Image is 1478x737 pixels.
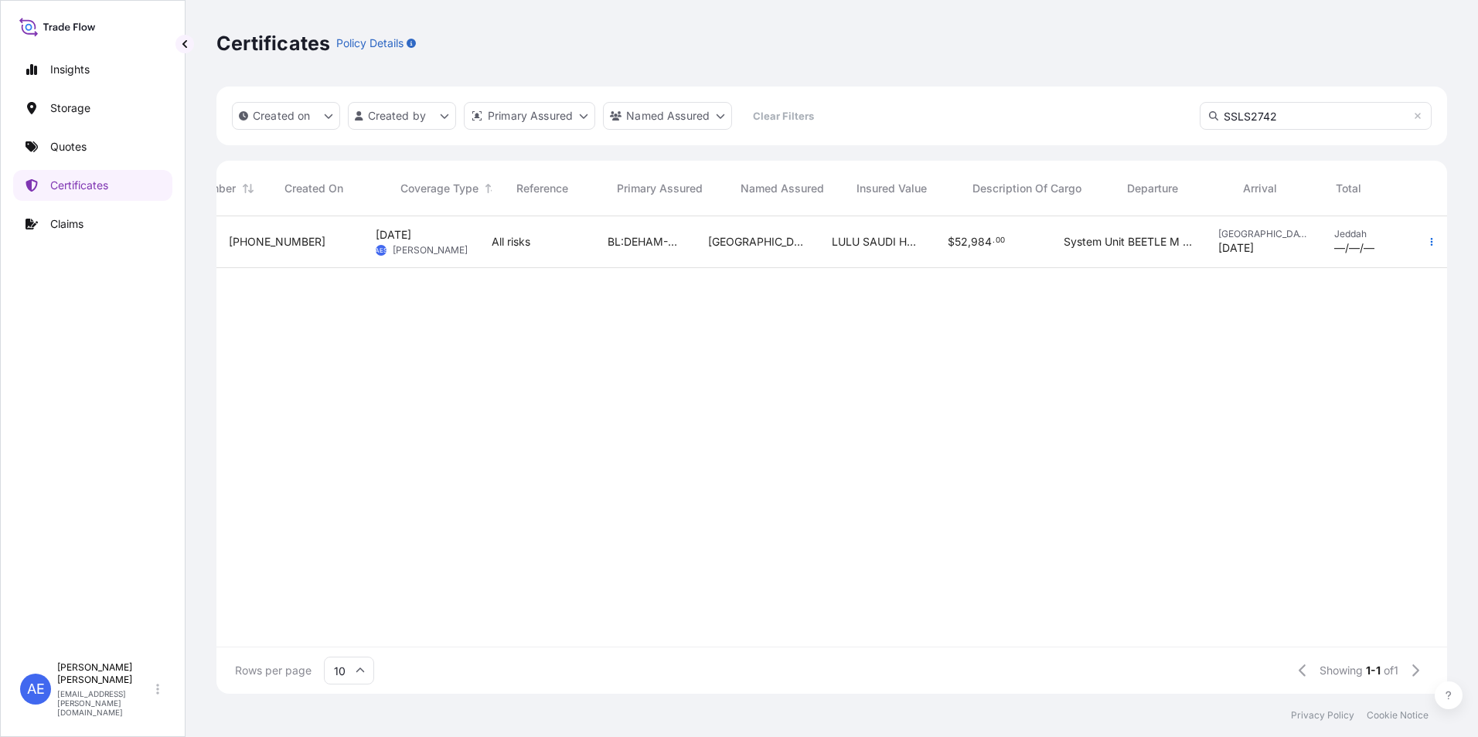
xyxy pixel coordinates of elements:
p: Certificates [216,31,330,56]
span: , [968,236,971,247]
span: Reference [516,181,568,196]
span: [PERSON_NAME] [393,244,468,256]
span: Description Of Cargo [972,181,1081,196]
button: Sort [239,179,257,198]
span: Arrival [1243,181,1277,196]
input: Search Certificate or Reference... [1200,102,1432,130]
span: —/—/— [1334,240,1374,256]
span: Primary Assured [617,181,703,196]
button: Sort [482,179,500,198]
span: $ [948,236,955,247]
span: Rows per page [235,663,312,678]
p: Created by [368,108,427,124]
button: createdOn Filter options [232,102,340,130]
span: of 1 [1384,663,1398,678]
span: Coverage Type [400,181,478,196]
p: Policy Details [336,36,404,51]
span: Total [1336,181,1361,196]
span: BL:DEHAM-252003200 SSLS2742 [608,234,683,250]
p: Named Assured [626,108,710,124]
span: Jeddah [1334,228,1402,240]
a: Storage [13,93,172,124]
p: Insights [50,62,90,77]
p: Clear Filters [753,108,814,124]
p: Primary Assured [488,108,573,124]
p: Storage [50,100,90,116]
a: Quotes [13,131,172,162]
span: Named Assured [741,181,824,196]
p: Certificates [50,178,108,193]
button: Clear Filters [740,104,826,128]
span: . [993,238,995,243]
span: LULU SAUDI HYPERMARKET LLC [832,234,923,250]
span: Created On [284,181,343,196]
p: Claims [50,216,83,232]
span: [DATE] [1218,240,1254,256]
a: Cookie Notice [1367,709,1429,722]
a: Insights [13,54,172,85]
span: 984 [971,236,992,247]
p: [PERSON_NAME] [PERSON_NAME] [57,661,153,686]
span: [GEOGRAPHIC_DATA] [708,234,807,250]
span: [GEOGRAPHIC_DATA] [1218,228,1309,240]
button: createdBy Filter options [348,102,456,130]
span: Showing [1320,663,1363,678]
p: Created on [253,108,311,124]
p: [EMAIL_ADDRESS][PERSON_NAME][DOMAIN_NAME] [57,689,153,717]
span: AES [375,243,387,258]
button: distributor Filter options [464,102,595,130]
span: 52 [955,236,968,247]
a: Privacy Policy [1291,709,1354,722]
span: 00 [996,238,1005,243]
span: 1-1 [1366,663,1381,678]
a: Claims [13,209,172,239]
span: All risks [492,234,530,250]
a: Certificates [13,170,172,201]
button: cargoOwner Filter options [603,102,732,130]
span: System Unit BEETLE M 2110 KMAT Bk [1064,234,1194,250]
span: [DATE] [376,227,411,243]
span: AE [27,681,45,697]
span: Departure [1127,181,1178,196]
p: Quotes [50,139,87,155]
span: Insured Value [856,181,927,196]
span: [PHONE_NUMBER] [229,234,325,250]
